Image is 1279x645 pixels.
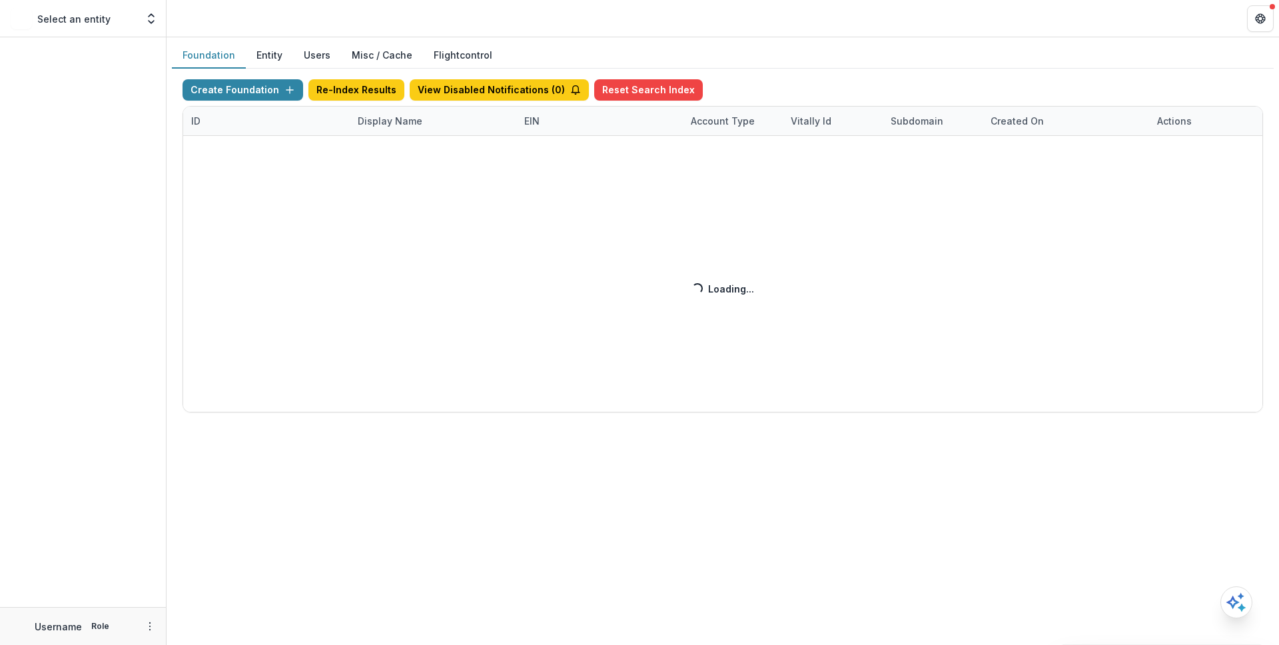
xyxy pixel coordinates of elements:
button: Foundation [172,43,246,69]
p: Username [35,620,82,634]
button: Open AI Assistant [1220,586,1252,618]
button: Entity [246,43,293,69]
button: Users [293,43,341,69]
button: Get Help [1247,5,1274,32]
button: Open entity switcher [142,5,161,32]
button: More [142,618,158,634]
button: Misc / Cache [341,43,423,69]
p: Role [87,620,113,632]
p: Select an entity [37,12,111,26]
a: Flightcontrol [434,48,492,62]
